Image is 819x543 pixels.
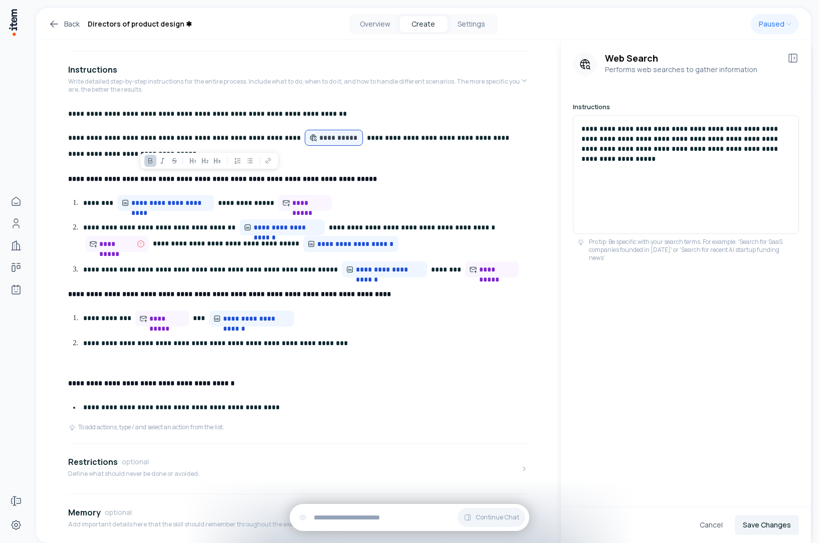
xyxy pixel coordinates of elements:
button: InstructionsWrite detailed step-by-step instructions for the entire process. Include what to do, ... [68,56,528,106]
a: Back [48,18,80,30]
button: Overview [351,16,399,32]
div: To add actions, type / and select an action from the list. [68,423,224,431]
h6: Instructions [573,103,799,111]
h4: Memory [68,506,101,518]
button: Save Changes [735,515,799,535]
img: Item Brain Logo [8,8,18,37]
a: Agents [6,280,26,300]
a: Settings [6,515,26,535]
h4: Restrictions [68,456,118,468]
div: InstructionsWrite detailed step-by-step instructions for the entire process. Include what to do, ... [68,106,528,439]
a: Forms [6,491,26,511]
button: MemoryoptionalAdd important details here that the skill should remember throughout the execution. [68,498,528,540]
p: Add important details here that the skill should remember throughout the execution. [68,520,314,528]
h4: Instructions [68,64,117,76]
p: Define what should never be done or avoided. [68,470,199,478]
span: Continue Chat [476,513,519,521]
span: optional [122,457,149,467]
a: Companies [6,235,26,255]
button: Link [262,155,274,167]
h3: Web Search [605,52,779,64]
h1: Directors of product design ✱ [88,18,192,30]
p: Write detailed step-by-step instructions for the entire process. Include what to do, when to do i... [68,78,520,94]
p: Performs web searches to gather information [605,64,779,75]
a: deals [6,257,26,278]
button: Cancel [692,515,731,535]
button: Continue Chat [458,508,525,527]
div: Continue Chat [290,504,529,531]
p: Pro tip: Be specific with your search terms. For example: 'Search for SaaS companies founded in [... [589,238,795,262]
button: Settings [448,16,496,32]
button: RestrictionsoptionalDefine what should never be done or avoided. [68,448,528,490]
a: Contacts [6,213,26,233]
a: Home [6,191,26,211]
button: Create [399,16,448,32]
span: optional [105,507,132,517]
